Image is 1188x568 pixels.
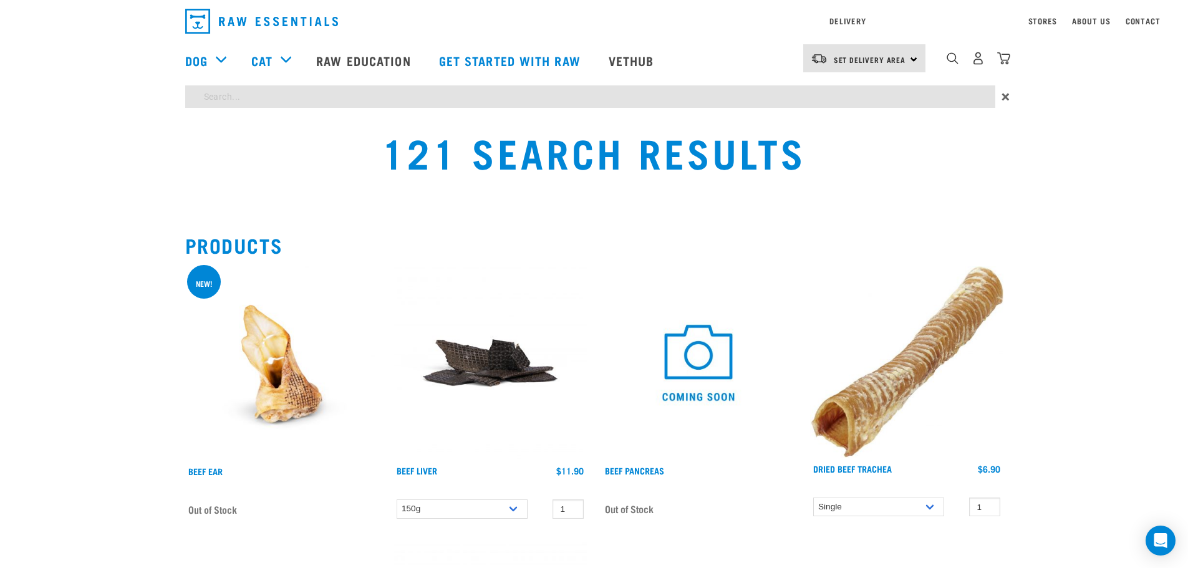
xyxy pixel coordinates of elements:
span: × [1002,85,1010,108]
a: Delivery [829,19,866,23]
img: Beef Liver [394,266,587,460]
a: Vethub [596,36,670,85]
h2: Products [185,234,1003,256]
div: new! [196,281,212,286]
input: Search... [185,85,995,108]
a: Dog [185,51,208,70]
img: user.png [972,52,985,65]
a: Beef Liver [397,468,437,473]
span: Out of Stock [188,500,237,519]
a: Dried Beef Trachea [813,466,892,471]
a: About Us [1072,19,1110,23]
a: Get started with Raw [427,36,596,85]
a: Beef Ear [188,469,223,473]
img: Beef ear [185,266,379,460]
img: van-moving.png [811,53,828,64]
a: Cat [251,51,273,70]
img: home-icon@2x.png [997,52,1010,65]
img: Raw Essentials Logo [185,9,338,34]
nav: dropdown navigation [175,4,1013,39]
img: Trachea [810,266,1003,458]
a: Raw Education [304,36,426,85]
span: Set Delivery Area [834,57,906,62]
div: $11.90 [556,466,584,476]
img: COMING SOON [602,266,795,460]
a: Contact [1126,19,1161,23]
div: $6.90 [978,464,1000,474]
a: Stores [1028,19,1058,23]
h1: 121 Search Results [220,129,967,174]
span: Out of Stock [605,499,654,518]
input: 1 [969,498,1000,517]
input: 1 [553,499,584,519]
a: Beef Pancreas [605,468,664,473]
img: home-icon-1@2x.png [947,52,959,64]
div: Open Intercom Messenger [1146,526,1176,556]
